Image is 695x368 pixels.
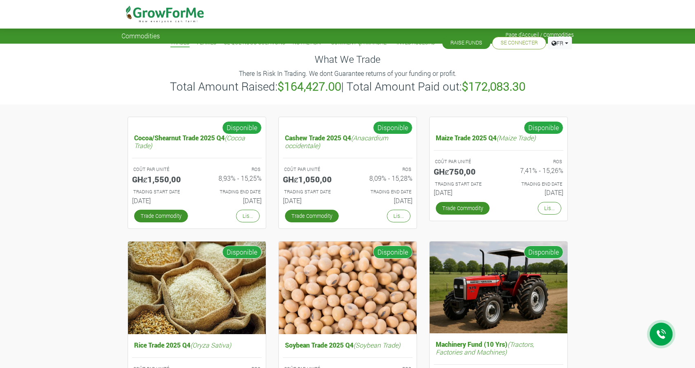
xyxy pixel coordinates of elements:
h5: GHȼ1,050,00 [283,174,342,184]
a: Lis... [236,210,260,222]
h5: Rice Trade 2025 Q4 [132,339,262,351]
span: Disponible [222,121,262,134]
i: (Anacardium occidentale) [285,133,388,150]
a: FR [548,37,572,49]
h6: 8,93% - 15,25% [203,174,262,182]
h6: [DATE] [283,197,342,204]
h5: Cashew Trade 2025 Q4 [283,132,413,151]
p: COÛT PAR UNITÉ [435,158,491,165]
i: (Cocoa Trade) [134,133,245,150]
i: (Soybean Trade) [353,341,400,349]
a: Trade Commodity [436,202,490,215]
b: $164,427.00 [278,79,341,94]
p: Estimated Trading End Date [355,188,411,195]
h5: Maize Trade 2025 Q4 [434,132,563,144]
p: Estimated Trading Start Date [435,181,491,188]
a: Notre ADN [293,39,324,47]
h6: [DATE] [132,197,191,204]
p: COÛT PAR UNITÉ [133,166,190,173]
h6: [DATE] [203,197,262,204]
h5: Machinery Fund (10 Yrs) [434,338,563,358]
b: $172,083.30 [462,79,525,94]
h6: 7,41% - 15,26% [505,166,563,174]
h6: 8,09% - 15,28% [354,174,413,182]
img: growforme image [128,242,266,334]
span: Disponible [524,246,563,259]
a: Raise Funds [450,39,482,47]
a: Comment ça Marche [331,39,389,47]
a: Trade Commodity [285,210,339,222]
a: Cocoa/Shearnut Trade 2025 Q4(Cocoa Trade) COÛT PAR UNITÉ GHȼ1,550,00 ROS 8,93% - 15,25% TRADING S... [132,132,262,208]
p: Estimated Trading Start Date [133,188,190,195]
a: Se Connecter [501,39,538,47]
h5: Soybean Trade 2025 Q4 [283,339,413,351]
p: ROS [204,166,260,173]
p: COÛT PAR UNITÉ [284,166,340,173]
i: (Oryza Sativa) [190,341,231,349]
img: growforme image [279,242,417,334]
a: Ce que nous Cultivons [224,39,285,47]
h5: Cocoa/Shearnut Trade 2025 Q4 [132,132,262,151]
img: growforme image [430,242,567,333]
span: Commodities [121,32,160,40]
h5: GHȼ1,550,00 [132,174,191,184]
a: Trade Commodity [134,210,188,222]
h4: What We Trade [121,53,574,65]
h6: [DATE] [434,188,492,196]
span: Disponible [222,246,262,259]
a: Lis... [387,210,410,222]
a: Maize Trade 2025 Q4(Maize Trade) COÛT PAR UNITÉ GHȼ750,00 ROS 7,41% - 15,26% TRADING START DATE [... [434,132,563,200]
p: ROS [506,158,562,165]
span: Disponible [373,121,413,134]
a: Trades [170,39,190,47]
h6: [DATE] [354,197,413,204]
p: There Is Risk In Trading. We dont Guarantee returns of your funding or profit. [123,69,573,78]
p: Estimated Trading End Date [204,188,260,195]
a: Cashew Trade 2025 Q4(Anacardium occidentale) COÛT PAR UNITÉ GHȼ1,050,00 ROS 8,09% - 15,28% TRADIN... [283,132,413,208]
i: (Tractors, Factories and Machines) [436,340,534,356]
p: Estimated Trading End Date [506,181,562,188]
span: Disponible [524,121,563,134]
h3: Total Amount Raised: | Total Amount Paid out: [123,80,573,93]
a: Investisseurs [397,39,438,47]
span: Disponible [373,246,413,259]
a: Fermes [197,39,216,47]
h6: [DATE] [505,188,563,196]
p: ROS [355,166,411,173]
h5: GHȼ750,00 [434,166,492,176]
p: Estimated Trading Start Date [284,188,340,195]
i: (Maize Trade) [496,133,536,142]
a: Lis... [538,202,561,215]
